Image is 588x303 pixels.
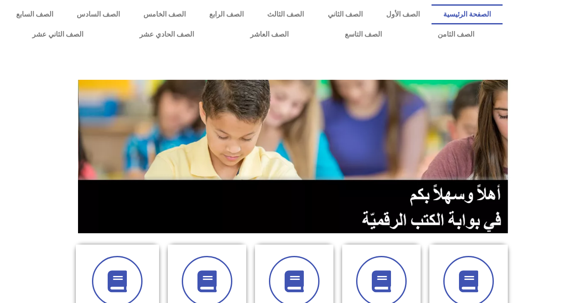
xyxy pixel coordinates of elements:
[432,4,503,24] a: الصفحة الرئيسية
[4,4,65,24] a: الصف السابع
[255,4,316,24] a: الصف الثالث
[132,4,197,24] a: الصف الخامس
[316,4,374,24] a: الصف الثاني
[374,4,432,24] a: الصف الأول
[410,24,503,44] a: الصف الثامن
[65,4,132,24] a: الصف السادس
[222,24,317,44] a: الصف العاشر
[197,4,255,24] a: الصف الرابع
[316,24,410,44] a: الصف التاسع
[4,24,112,44] a: الصف الثاني عشر
[112,24,222,44] a: الصف الحادي عشر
